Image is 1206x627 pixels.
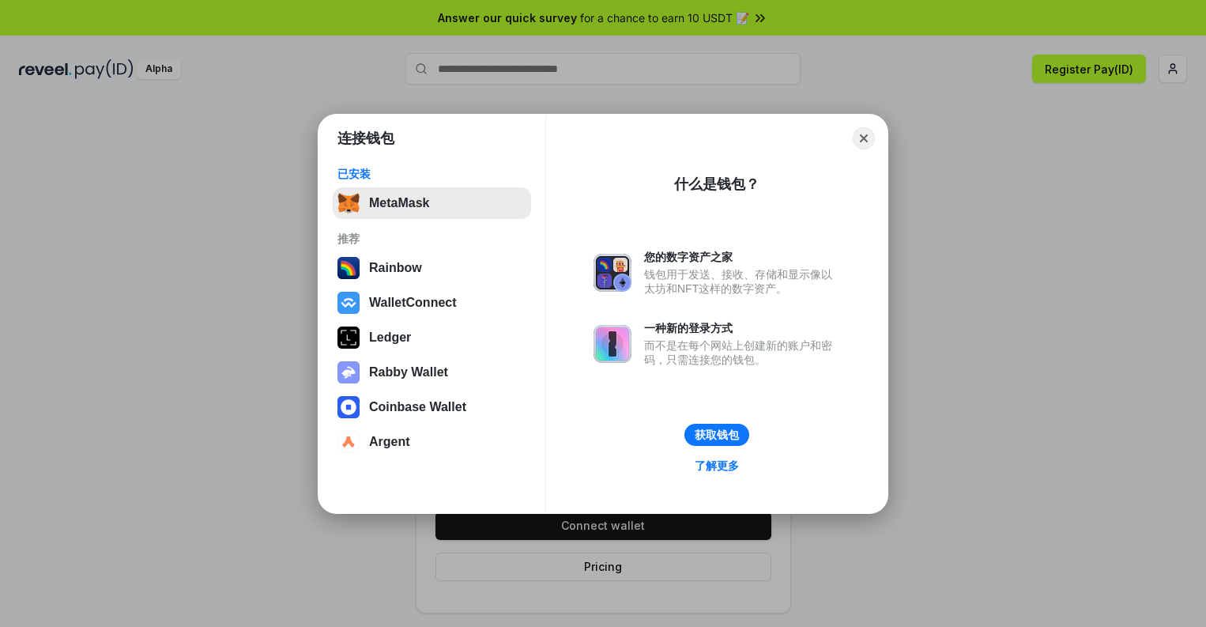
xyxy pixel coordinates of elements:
div: 而不是在每个网站上创建新的账户和密码，只需连接您的钱包。 [644,338,840,367]
div: Rabby Wallet [369,365,448,380]
img: svg+xml,%3Csvg%20width%3D%2228%22%20height%3D%2228%22%20viewBox%3D%220%200%2028%2028%22%20fill%3D... [337,396,360,418]
button: WalletConnect [333,287,531,319]
div: 了解更多 [695,459,739,473]
button: Close [853,127,875,149]
div: 什么是钱包？ [674,175,759,194]
img: svg+xml,%3Csvg%20width%3D%2228%22%20height%3D%2228%22%20viewBox%3D%220%200%2028%2028%22%20fill%3D... [337,292,360,314]
div: 获取钱包 [695,428,739,442]
div: Ledger [369,330,411,345]
img: svg+xml,%3Csvg%20xmlns%3D%22http%3A%2F%2Fwww.w3.org%2F2000%2Fsvg%22%20fill%3D%22none%22%20viewBox... [337,361,360,383]
button: Coinbase Wallet [333,391,531,423]
div: 一种新的登录方式 [644,321,840,335]
button: Ledger [333,322,531,353]
button: Rabby Wallet [333,357,531,388]
div: 推荐 [337,232,526,246]
h1: 连接钱包 [337,129,394,148]
div: Coinbase Wallet [369,400,466,414]
img: svg+xml,%3Csvg%20width%3D%2228%22%20height%3D%2228%22%20viewBox%3D%220%200%2028%2028%22%20fill%3D... [337,431,360,453]
div: Rainbow [369,261,422,275]
a: 了解更多 [685,455,748,476]
img: svg+xml,%3Csvg%20width%3D%22120%22%20height%3D%22120%22%20viewBox%3D%220%200%20120%20120%22%20fil... [337,257,360,279]
img: svg+xml,%3Csvg%20xmlns%3D%22http%3A%2F%2Fwww.w3.org%2F2000%2Fsvg%22%20fill%3D%22none%22%20viewBox... [594,254,631,292]
div: 已安装 [337,167,526,181]
div: WalletConnect [369,296,457,310]
button: 获取钱包 [684,424,749,446]
img: svg+xml,%3Csvg%20xmlns%3D%22http%3A%2F%2Fwww.w3.org%2F2000%2Fsvg%22%20width%3D%2228%22%20height%3... [337,327,360,349]
img: svg+xml,%3Csvg%20xmlns%3D%22http%3A%2F%2Fwww.w3.org%2F2000%2Fsvg%22%20fill%3D%22none%22%20viewBox... [594,325,631,363]
div: 您的数字资产之家 [644,250,840,264]
button: Rainbow [333,252,531,284]
button: Argent [333,426,531,458]
img: svg+xml,%3Csvg%20fill%3D%22none%22%20height%3D%2233%22%20viewBox%3D%220%200%2035%2033%22%20width%... [337,192,360,214]
div: 钱包用于发送、接收、存储和显示像以太坊和NFT这样的数字资产。 [644,267,840,296]
div: MetaMask [369,196,429,210]
button: MetaMask [333,187,531,219]
div: Argent [369,435,410,449]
